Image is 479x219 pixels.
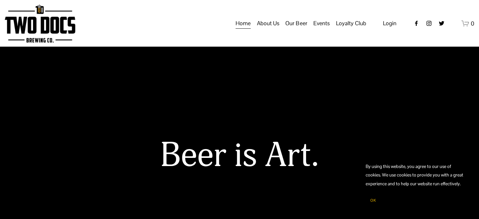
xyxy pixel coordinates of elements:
button: OK [366,194,381,206]
a: folder dropdown [313,17,330,29]
a: folder dropdown [257,17,279,29]
span: Login [383,20,396,27]
section: Cookie banner [359,156,473,213]
a: folder dropdown [336,17,366,29]
img: Two Docs Brewing Co. [5,4,75,43]
a: 0 items in cart [461,20,474,27]
span: About Us [257,18,279,29]
a: twitter-unauth [438,20,445,26]
span: Loyalty Club [336,18,366,29]
h1: Beer is Art. [19,137,460,175]
span: OK [370,198,376,203]
a: Login [383,18,396,29]
p: By using this website, you agree to our use of cookies. We use cookies to provide you with a grea... [366,162,466,188]
a: Home [236,17,251,29]
span: 0 [471,20,474,27]
a: folder dropdown [285,17,307,29]
span: Events [313,18,330,29]
span: Our Beer [285,18,307,29]
a: instagram-unauth [426,20,432,26]
a: Facebook [413,20,419,26]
